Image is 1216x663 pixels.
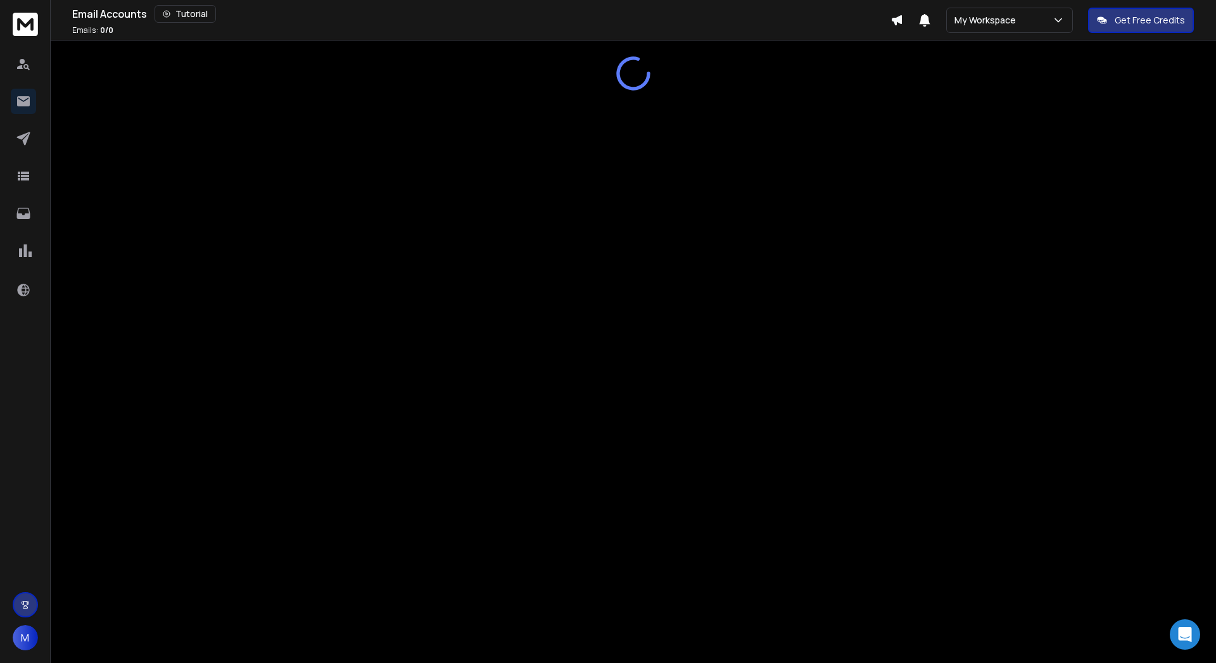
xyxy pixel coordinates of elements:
[954,14,1021,27] p: My Workspace
[1115,14,1185,27] p: Get Free Credits
[13,625,38,650] button: M
[72,5,890,23] div: Email Accounts
[155,5,216,23] button: Tutorial
[1170,619,1200,650] div: Open Intercom Messenger
[100,25,113,35] span: 0 / 0
[1088,8,1194,33] button: Get Free Credits
[72,25,113,35] p: Emails :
